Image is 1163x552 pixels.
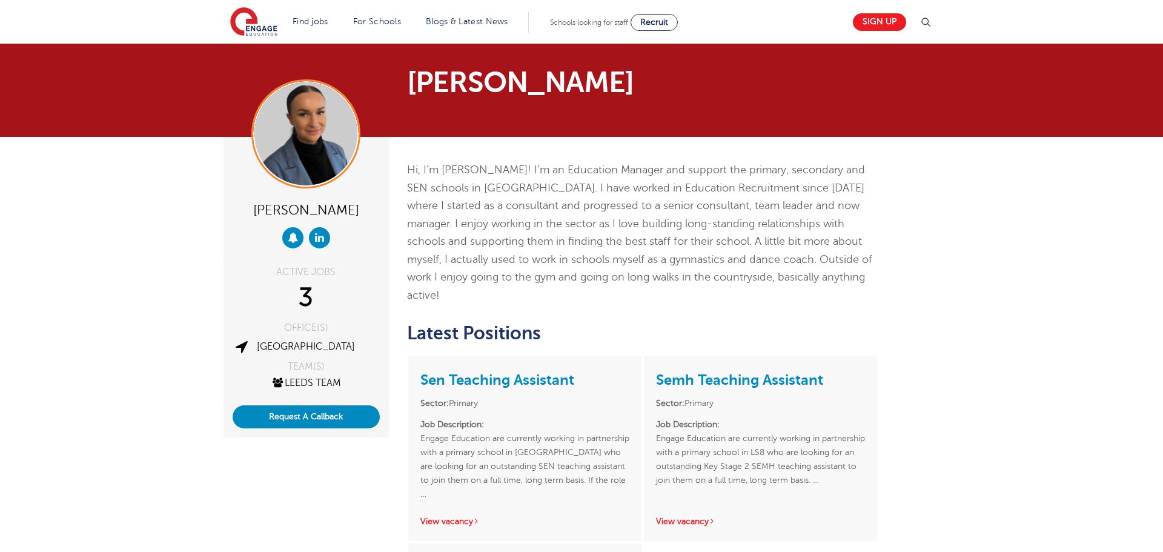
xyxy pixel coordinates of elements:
div: 3 [233,283,380,313]
h2: Latest Positions [407,323,879,344]
a: Sen Teaching Assistant [420,371,574,388]
div: ACTIVE JOBS [233,267,380,277]
button: Request A Callback [233,405,380,428]
a: View vacancy [656,517,715,526]
a: Recruit [631,14,678,31]
p: Hi, I’m [PERSON_NAME]! I’m an Education Manager and support the primary, secondary and SEN school... [407,161,879,305]
div: OFFICE(S) [233,323,380,333]
p: Engage Education are currently working in partnership with a primary school in LS8 who are lookin... [656,417,865,501]
img: Engage Education [230,7,277,38]
a: Find jobs [293,17,328,26]
h1: [PERSON_NAME] [407,68,695,97]
strong: Job Description: [420,420,484,429]
a: Sign up [853,13,906,31]
p: Engage Education are currently working in partnership with a primary school in [GEOGRAPHIC_DATA] ... [420,417,629,501]
a: Semh Teaching Assistant [656,371,823,388]
div: TEAM(S) [233,362,380,371]
strong: Sector: [656,399,684,408]
li: Primary [420,396,629,410]
a: For Schools [353,17,401,26]
strong: Job Description: [656,420,720,429]
a: View vacancy [420,517,480,526]
a: Leeds Team [271,377,341,388]
a: Blogs & Latest News [426,17,508,26]
span: Recruit [640,18,668,27]
strong: Sector: [420,399,449,408]
a: [GEOGRAPHIC_DATA] [257,341,355,352]
li: Primary [656,396,865,410]
span: Schools looking for staff [550,18,628,27]
div: [PERSON_NAME] [233,198,380,221]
